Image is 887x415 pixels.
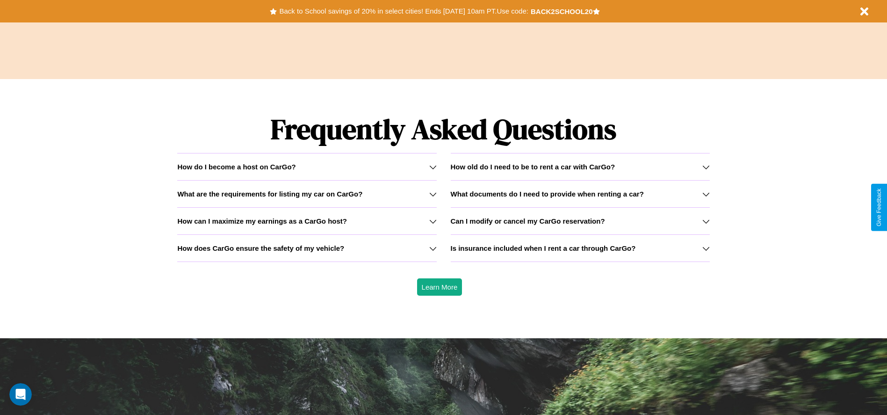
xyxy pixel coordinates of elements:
[451,190,644,198] h3: What documents do I need to provide when renting a car?
[417,278,462,296] button: Learn More
[9,383,32,406] iframe: Intercom live chat
[531,7,593,15] b: BACK2SCHOOL20
[177,105,709,153] h1: Frequently Asked Questions
[177,244,344,252] h3: How does CarGo ensure the safety of my vehicle?
[876,189,882,226] div: Give Feedback
[451,244,636,252] h3: Is insurance included when I rent a car through CarGo?
[277,5,530,18] button: Back to School savings of 20% in select cities! Ends [DATE] 10am PT.Use code:
[177,217,347,225] h3: How can I maximize my earnings as a CarGo host?
[177,163,296,171] h3: How do I become a host on CarGo?
[451,217,605,225] h3: Can I modify or cancel my CarGo reservation?
[177,190,362,198] h3: What are the requirements for listing my car on CarGo?
[451,163,615,171] h3: How old do I need to be to rent a car with CarGo?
